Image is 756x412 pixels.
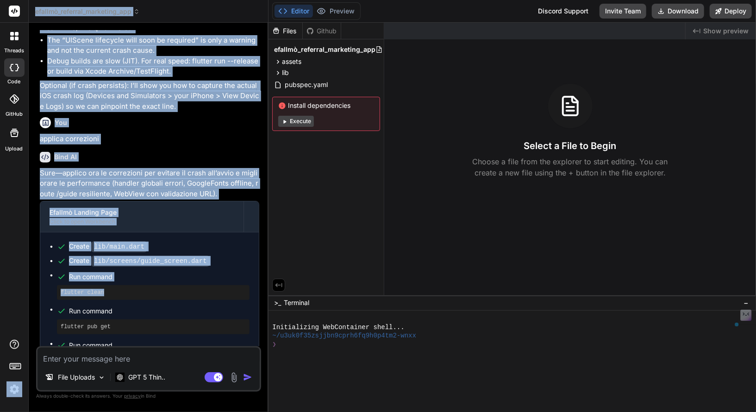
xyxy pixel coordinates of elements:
img: GPT 5 Thinking High [115,373,125,381]
img: settings [6,381,22,397]
span: efallmò_referral_marketing_app [274,45,375,54]
div: Create [69,242,147,251]
span: assets [282,57,301,66]
div: Click to open Workbench [50,218,234,225]
img: Pick Models [98,374,106,381]
h6: Bind AI [54,152,77,162]
div: Create [69,256,210,266]
img: attachment [229,372,239,383]
span: Initializing WebContainer shell... [272,323,404,332]
button: Deploy [710,4,752,19]
p: Always double-check its answers. Your in Bind [36,392,261,400]
li: Debug builds are slow (JIT). For real speed: flutter run --release or build via Xcode Archive/Tes... [47,56,259,77]
img: icon [243,373,252,382]
button: Invite Team [600,4,646,19]
span: pubspec.yaml [284,79,329,90]
label: threads [4,47,24,55]
p: Optional (if crash persists): I’ll show you how to capture the actual iOS crash log (Devices and ... [40,81,259,112]
span: >_ [274,298,281,307]
p: Sure—applico ora le correzioni per evitare il crash all’avvio e migliorare le performance (handle... [40,168,259,200]
span: − [744,298,749,307]
button: Preview [313,5,358,18]
pre: flutter clean [61,289,246,296]
span: Run command [69,306,250,316]
code: lib/screens/guide_screen.dart [91,256,210,267]
label: GitHub [6,110,23,118]
span: Install dependencies [278,101,374,110]
span: Run command [69,341,250,350]
div: Discord Support [532,4,594,19]
h6: You [55,118,67,127]
label: Upload [6,145,23,153]
span: efallmò_referral_marketing_app [35,7,140,16]
span: Run command [69,272,250,281]
li: The “UIScene lifecycle will soon be required” is only a warning and not the current crash cause. [47,35,259,56]
p: File Uploads [58,373,95,382]
label: code [8,78,21,86]
button: Download [652,4,704,19]
h3: Select a File to Begin [524,139,617,152]
code: lib/main.dart [91,241,147,252]
span: ~/u3uk0f35zsjjbn9cprh6fq9h0p4tm2-wnxx [272,331,416,340]
div: Files [269,26,302,36]
p: applica correzioni [40,134,259,144]
button: − [742,295,750,310]
p: Choose a file from the explorer to start editing. You can create a new file using the + button in... [467,156,674,178]
button: Editor [275,5,313,18]
span: privacy [124,393,141,399]
button: Efallmò Landing PageClick to open Workbench [40,201,244,232]
pre: flutter pub get [61,323,246,331]
span: Show preview [703,26,749,36]
div: Efallmò Landing Page [50,208,234,217]
span: Terminal [284,298,309,307]
button: Execute [278,116,314,127]
div: Github [303,26,341,36]
span: lib [282,68,289,77]
p: GPT 5 Thin.. [128,373,165,382]
span: ❯ [272,340,276,349]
